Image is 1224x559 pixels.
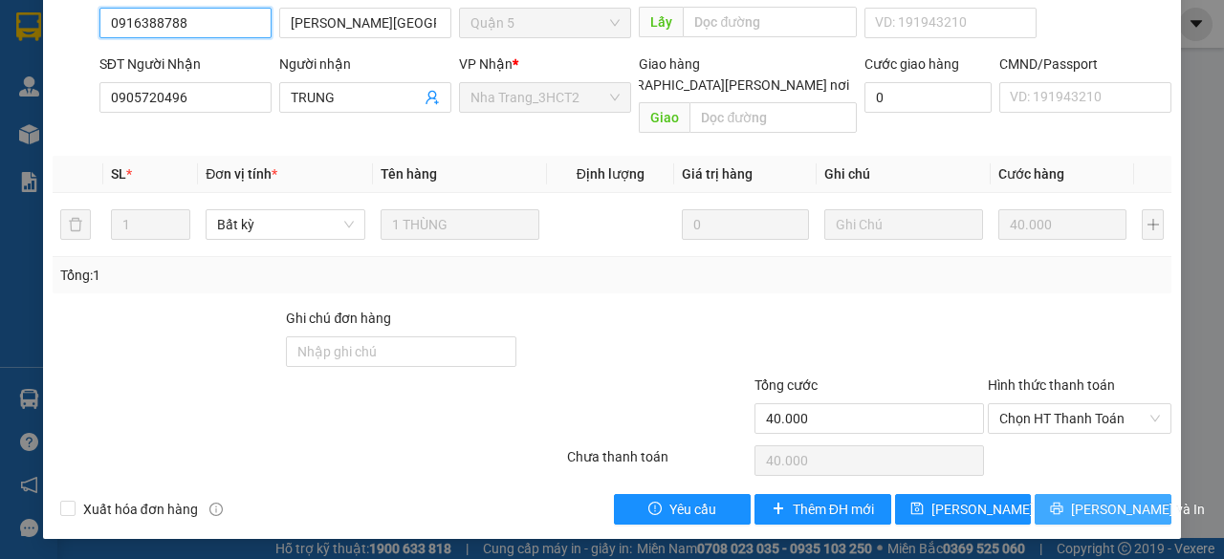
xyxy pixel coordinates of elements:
span: plus [772,502,785,517]
span: Tổng cước [754,377,818,393]
span: info-circle [209,503,223,516]
span: Thêm ĐH mới [793,499,874,520]
label: Cước giao hàng [864,56,959,72]
input: Dọc đường [689,102,856,133]
span: Nha Trang_3HCT2 [470,83,620,112]
span: Bất kỳ [217,210,353,239]
span: exclamation-circle [648,502,662,517]
input: Cước giao hàng [864,82,992,113]
div: CMND/Passport [999,54,1171,75]
input: 0 [682,209,809,240]
input: 0 [998,209,1126,240]
span: SL [111,166,126,182]
div: Chưa thanh toán [565,446,753,480]
span: printer [1050,502,1063,517]
button: save[PERSON_NAME] đổi [895,494,1032,525]
button: exclamation-circleYêu cầu [614,494,751,525]
button: printer[PERSON_NAME] và In [1035,494,1171,525]
span: Quận 5 [470,9,620,37]
span: Lấy [639,7,683,37]
div: Người nhận [279,54,451,75]
span: Định lượng [577,166,645,182]
span: user-add [425,90,440,105]
th: Ghi chú [817,156,991,193]
span: Giá trị hàng [682,166,753,182]
label: Hình thức thanh toán [988,377,1115,393]
div: Tổng: 1 [60,265,474,286]
input: Ghi chú đơn hàng [286,336,516,367]
label: Ghi chú đơn hàng [286,311,391,326]
span: [GEOGRAPHIC_DATA][PERSON_NAME] nơi [588,75,857,96]
input: Ghi Chú [824,209,983,240]
span: Cước hàng [998,166,1064,182]
span: [PERSON_NAME] đổi [931,499,1055,520]
span: [PERSON_NAME] và In [1071,499,1205,520]
button: delete [60,209,91,240]
span: Giao [639,102,689,133]
input: VD: Bàn, Ghế [381,209,539,240]
input: Dọc đường [683,7,856,37]
span: Xuất hóa đơn hàng [76,499,206,520]
button: plus [1142,209,1164,240]
span: Chọn HT Thanh Toán [999,404,1160,433]
span: VP Nhận [459,56,513,72]
span: Tên hàng [381,166,437,182]
span: Đơn vị tính [206,166,277,182]
span: Giao hàng [639,56,700,72]
span: save [910,502,924,517]
button: plusThêm ĐH mới [754,494,891,525]
span: Yêu cầu [669,499,716,520]
div: SĐT Người Nhận [99,54,272,75]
